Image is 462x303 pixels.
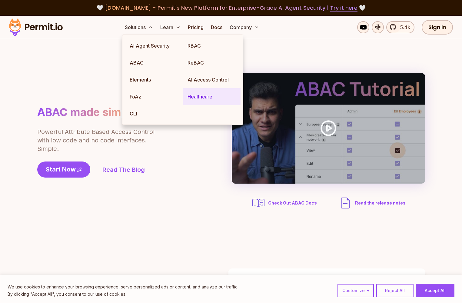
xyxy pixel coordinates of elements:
[386,21,414,33] a: 5.4k
[251,196,266,210] img: abac docs
[125,54,183,71] a: ABAC
[422,20,453,35] a: Sign In
[125,37,183,54] a: AI Agent Security
[37,105,137,119] h1: ABAC made simple
[183,37,241,54] a: RBAC
[330,4,357,12] a: Try it here
[185,21,206,33] a: Pricing
[397,24,410,31] span: 5.4k
[8,291,238,298] p: By clicking "Accept All", you consent to our use of cookies.
[125,71,183,88] a: Elements
[158,21,183,33] button: Learn
[122,21,155,33] button: Solutions
[6,17,65,38] img: Permit logo
[183,88,241,105] a: Healthcare
[125,105,183,122] a: CLI
[376,284,414,297] button: Reject All
[37,161,90,178] a: Start Now
[37,128,155,153] p: Powerful Attribute Based Access Control with low code and no code interfaces. Simple.
[227,21,261,33] button: Company
[337,284,374,297] button: Customize
[183,54,241,71] a: ReBAC
[105,4,357,12] span: [DOMAIN_NAME] - Permit's New Platform for Enterprise-Grade AI Agent Security |
[268,200,317,206] span: Check Out ABAC Docs
[338,196,353,210] img: description
[15,4,447,12] div: 🤍 🤍
[8,283,238,291] p: We use cookies to enhance your browsing experience, serve personalized ads or content, and analyz...
[183,71,241,88] a: AI Access Control
[338,196,406,210] a: Read the release notes
[46,165,76,174] span: Start Now
[251,196,319,210] a: Check Out ABAC Docs
[416,284,454,297] button: Accept All
[125,88,183,105] a: FoAz
[208,21,225,33] a: Docs
[355,200,406,206] span: Read the release notes
[102,165,145,174] a: Read The Blog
